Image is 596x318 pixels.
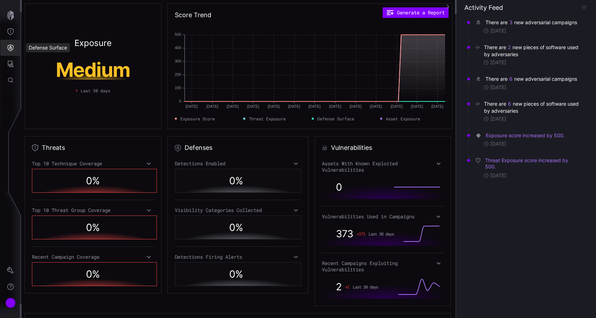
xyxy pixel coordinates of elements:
span: 0 [336,181,342,193]
span: + 2 [345,284,349,289]
h4: Activity Feed [464,4,503,12]
div: Assets With Known Exploited Vulnerabilities [322,160,444,173]
text: [DATE] [431,104,443,108]
div: Detections Enabled [175,160,301,167]
text: [DATE] [288,104,300,108]
button: Generate a Report [383,7,449,18]
text: 500 [174,32,181,37]
span: Last 30 days [81,87,110,94]
span: 2 [336,281,342,293]
button: 6 [509,75,513,82]
button: 3 [509,19,513,26]
time: [DATE] [490,172,506,179]
span: 0 % [229,175,243,187]
span: 0 % [86,268,100,280]
span: 0 % [86,175,100,187]
div: Detections Firing Alerts [175,254,301,260]
h2: Score Trend [175,11,211,19]
span: 0 % [86,221,100,233]
span: Defense Surface [317,115,354,122]
time: [DATE] [490,59,506,66]
div: Visibility Categories Collected [175,207,301,213]
text: [DATE] [206,104,218,108]
text: [DATE] [411,104,423,108]
button: Exposure score increased by 500. [485,132,565,139]
text: 0 [179,99,181,103]
button: 6 [508,100,511,107]
div: Recent Campaign Coverage [32,254,154,260]
h2: Exposure [74,39,112,47]
time: [DATE] [490,84,506,91]
span: Last 30 days [353,284,378,289]
div: There are new adversarial campaigns [485,75,578,82]
text: [DATE] [226,104,239,108]
div: Vulnerabilities Used in Campaigns [322,213,444,220]
time: [DATE] [490,28,506,34]
div: There are new pieces of software used by adversaries [484,100,581,114]
text: 300 [174,59,181,63]
text: [DATE] [390,104,403,108]
button: Threat Exposure score increased by 500. [485,157,581,170]
div: Recent Campaigns Exploiting Vulnerabilities [322,260,444,273]
time: [DATE] [490,116,506,122]
div: There are new adversarial campaigns [485,19,578,26]
div: There are new pieces of software used by adversaries [484,44,581,57]
h2: Defenses [185,144,212,152]
div: Top 10 Technique Coverage [32,160,154,167]
span: 0 % [229,221,243,233]
text: [DATE] [308,104,320,108]
span: Threat Exposure [249,115,286,122]
time: [DATE] [490,141,506,147]
span: 373 [336,228,353,240]
div: Top 10 Threat Group Coverage [32,207,154,213]
text: 100 [174,86,181,90]
text: 200 [174,72,181,77]
text: [DATE] [185,104,198,108]
h1: Medium [36,60,150,80]
text: 400 [174,46,181,50]
text: [DATE] [329,104,341,108]
text: [DATE] [349,104,362,108]
h2: Threats [42,144,65,152]
span: Last 30 days [369,231,394,236]
span: Asset Exposure [386,115,420,122]
span: 0 % [229,268,243,280]
text: [DATE] [370,104,382,108]
button: 2 [508,44,511,51]
h2: Vulnerabilities [331,144,372,152]
span: + 373 [357,231,365,236]
text: [DATE] [267,104,280,108]
div: Defense Surface [26,43,70,52]
span: Exposure Score [180,115,215,122]
text: [DATE] [247,104,259,108]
